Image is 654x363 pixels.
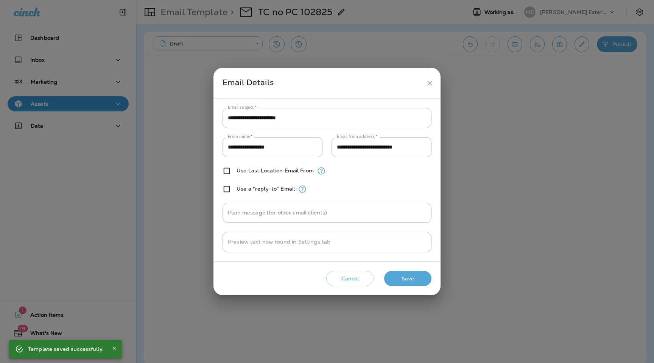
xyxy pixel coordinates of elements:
[237,186,295,192] label: Use a "reply-to" Email
[223,76,423,90] div: Email Details
[228,105,257,110] label: Email subject
[110,344,119,353] button: Close
[384,271,431,286] button: Save
[326,271,374,286] button: Cancel
[237,167,314,174] label: Use Last Location Email From
[228,134,253,139] label: From name
[337,134,377,139] label: Email from address
[423,76,437,90] button: close
[28,342,104,356] div: Template saved successfully.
